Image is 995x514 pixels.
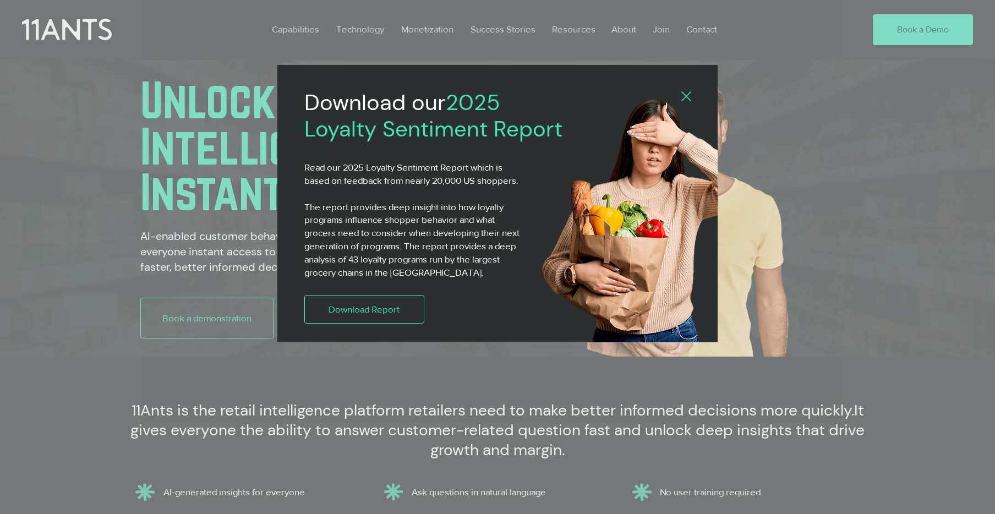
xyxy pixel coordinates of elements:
div: Back to site [681,91,691,102]
h2: 2025 Loyalty Sentiment Report [304,89,567,142]
p: The report provides deep insight into how loyalty programs influence shopper behavior and what gr... [304,200,524,279]
img: 11ants shopper4.png [539,95,756,353]
p: Read our 2025 Loyalty Sentiment Report which is based on feedback from nearly 20,000 US shoppers. [304,161,524,187]
a: Download Report [304,295,424,324]
span: Download Report [329,303,400,316]
span: Download our [304,88,446,117]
